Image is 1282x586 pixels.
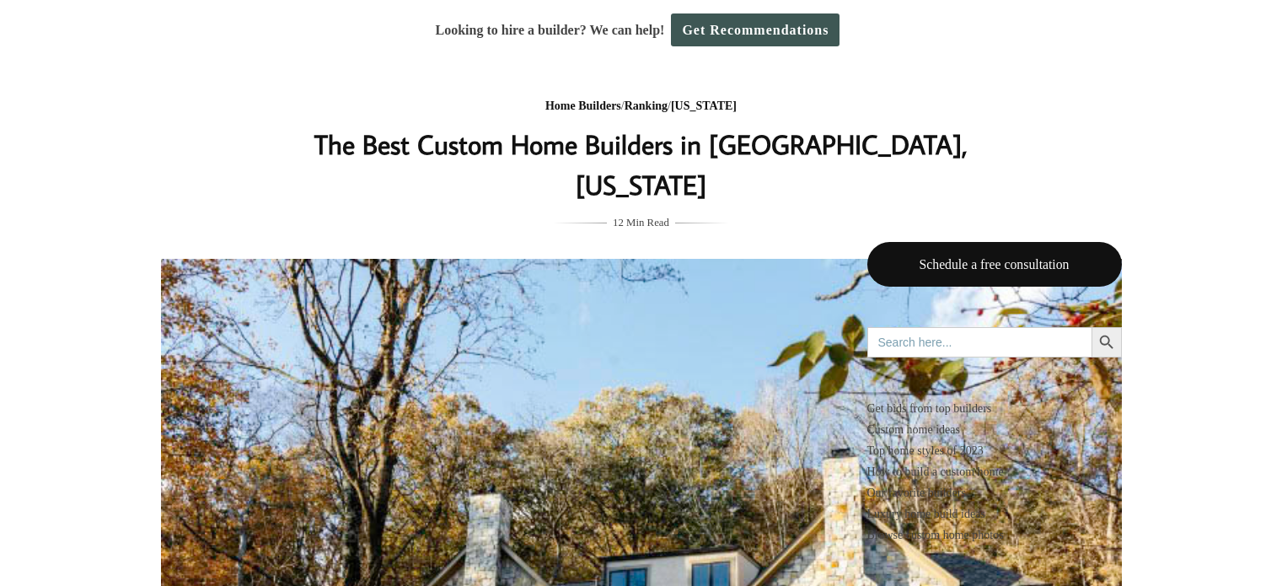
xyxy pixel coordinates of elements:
[613,213,669,232] span: 12 Min Read
[625,99,668,112] a: Ranking
[545,99,621,112] a: Home Builders
[305,124,978,205] h1: The Best Custom Home Builders in [GEOGRAPHIC_DATA], [US_STATE]
[671,13,839,46] a: Get Recommendations
[671,99,737,112] a: [US_STATE]
[305,96,978,117] div: / /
